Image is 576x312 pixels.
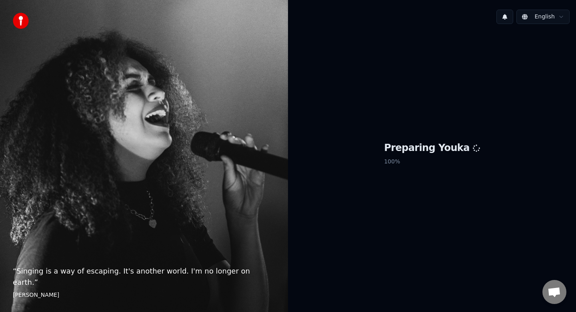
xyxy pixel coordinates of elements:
[13,291,275,299] footer: [PERSON_NAME]
[13,13,29,29] img: youka
[384,142,480,155] h1: Preparing Youka
[384,155,480,169] p: 100 %
[542,280,566,304] div: Open chat
[13,266,275,288] p: “ Singing is a way of escaping. It's another world. I'm no longer on earth. ”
